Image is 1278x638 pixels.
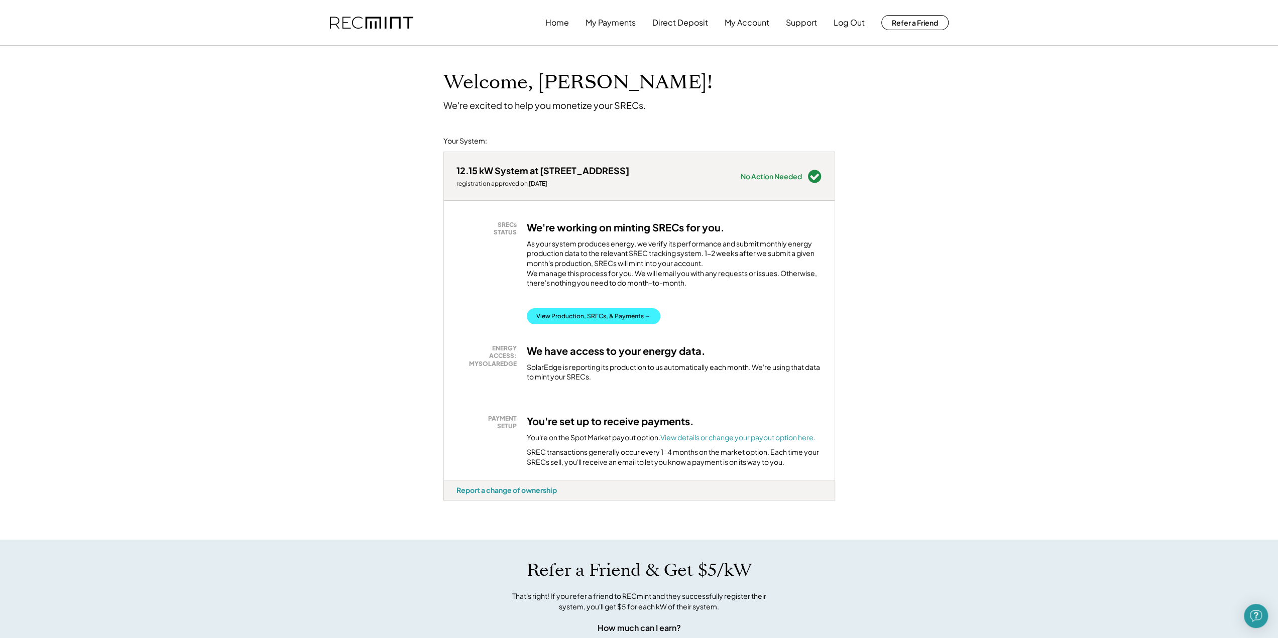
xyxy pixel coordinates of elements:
[652,13,708,33] button: Direct Deposit
[443,136,487,146] div: Your System:
[527,362,822,382] div: SolarEdge is reporting its production to us automatically each month. We're using that data to mi...
[527,560,752,581] h1: Refer a Friend & Get $5/kW
[1244,604,1268,628] div: Open Intercom Messenger
[545,13,569,33] button: Home
[527,221,725,234] h3: We're working on minting SRECs for you.
[741,173,802,180] div: No Action Needed
[786,13,817,33] button: Support
[527,308,660,324] button: View Production, SRECs, & Payments →
[443,71,713,94] h1: Welcome, [PERSON_NAME]!
[527,415,694,428] h3: You're set up to receive payments.
[461,415,517,430] div: PAYMENT SETUP
[834,13,865,33] button: Log Out
[725,13,769,33] button: My Account
[461,344,517,368] div: ENERGY ACCESS: MYSOLAREDGE
[527,239,822,293] div: As your system produces energy, we verify its performance and submit monthly energy production da...
[527,447,822,467] div: SREC transactions generally occur every 1-4 months on the market option. Each time your SRECs sel...
[443,99,646,111] div: We're excited to help you monetize your SRECs.
[586,13,636,33] button: My Payments
[881,15,949,30] button: Refer a Friend
[461,221,517,236] div: SRECs STATUS
[527,344,706,357] h3: We have access to your energy data.
[501,591,777,612] div: That's right! If you refer a friend to RECmint and they successfully register their system, you'l...
[660,433,816,442] a: View details or change your payout option here.
[598,622,681,634] div: How much can I earn?
[456,485,557,494] div: Report a change of ownership
[527,433,816,443] div: You're on the Spot Market payout option.
[456,180,629,188] div: registration approved on [DATE]
[443,500,479,504] div: nxvb8eci - VA Distributed
[456,165,629,176] div: 12.15 kW System at [STREET_ADDRESS]
[330,17,413,29] img: recmint-logotype%403x.png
